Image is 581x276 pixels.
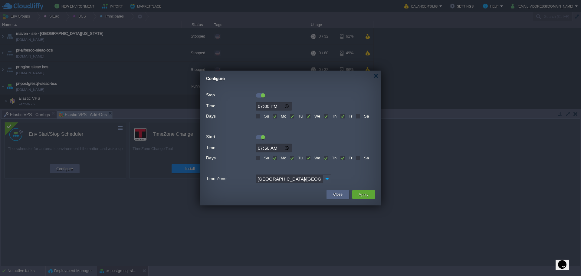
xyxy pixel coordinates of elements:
[556,252,575,270] iframe: chat widget
[263,156,269,160] label: Su
[206,144,255,152] label: Time
[330,156,336,160] label: Th
[206,76,225,81] span: Configure
[313,156,320,160] label: We
[363,114,369,118] label: Sa
[363,156,369,160] label: Sa
[297,114,303,118] label: Tu
[206,91,255,99] label: Stop
[279,156,286,160] label: Mo
[333,191,343,198] button: Close
[347,156,352,160] label: Fr
[206,112,255,120] label: Days
[347,114,352,118] label: Fr
[206,175,255,183] label: Time Zone
[279,114,286,118] label: Mo
[357,191,370,198] button: Apply
[330,114,336,118] label: Th
[206,133,255,141] label: Start
[263,114,269,118] label: Su
[206,102,255,110] label: Time
[206,154,255,162] label: Days
[313,114,320,118] label: We
[297,156,303,160] label: Tu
